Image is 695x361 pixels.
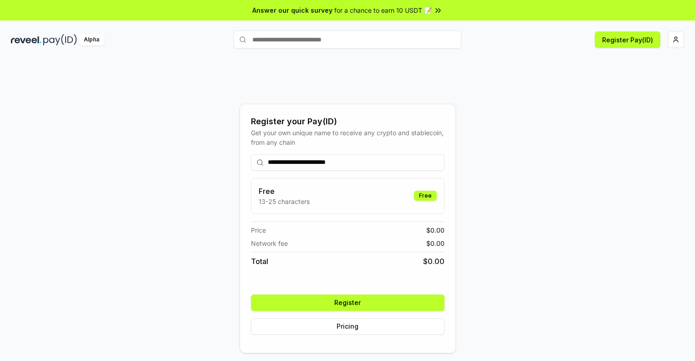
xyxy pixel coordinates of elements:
[414,191,437,201] div: Free
[251,115,445,128] div: Register your Pay(ID)
[251,225,266,235] span: Price
[251,256,268,267] span: Total
[423,256,445,267] span: $ 0.00
[251,239,288,248] span: Network fee
[426,239,445,248] span: $ 0.00
[251,318,445,335] button: Pricing
[251,295,445,311] button: Register
[251,128,445,147] div: Get your own unique name to receive any crypto and stablecoin, from any chain
[426,225,445,235] span: $ 0.00
[259,186,310,197] h3: Free
[43,34,77,46] img: pay_id
[259,197,310,206] p: 13-25 characters
[79,34,104,46] div: Alpha
[11,34,41,46] img: reveel_dark
[334,5,432,15] span: for a chance to earn 10 USDT 📝
[252,5,332,15] span: Answer our quick survey
[595,31,660,48] button: Register Pay(ID)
